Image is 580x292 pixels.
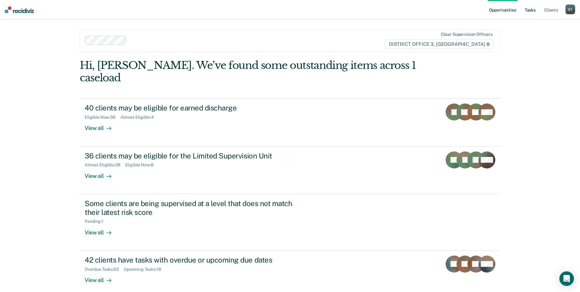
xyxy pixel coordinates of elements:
div: Open Intercom Messenger [559,271,574,286]
div: Clear supervision officers [441,32,493,37]
button: BT [565,5,575,14]
div: B T [565,5,575,14]
div: Loading data... [276,180,305,185]
img: Recidiviz [5,6,34,13]
span: DISTRICT OFFICE 3, [GEOGRAPHIC_DATA] [385,39,494,49]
